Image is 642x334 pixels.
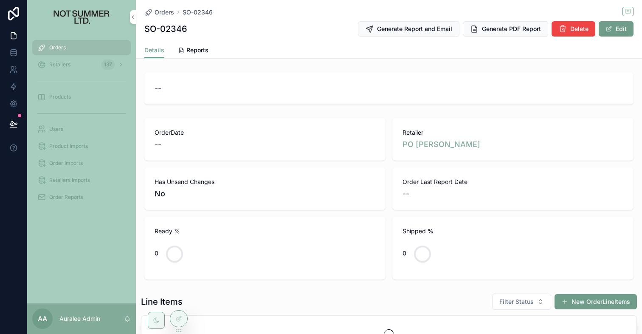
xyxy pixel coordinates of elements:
span: No [155,188,375,200]
span: OrderDate [155,128,375,137]
a: Details [144,42,164,59]
button: Select Button [492,294,551,310]
span: Details [144,46,164,54]
span: Retailers Imports [49,177,90,184]
a: Orders [32,40,131,55]
button: Generate Report and Email [358,21,459,37]
p: Auralee Admin [59,314,100,323]
a: PO [PERSON_NAME] [403,139,480,150]
div: 137 [101,59,115,70]
div: 0 [155,245,158,262]
span: Users [49,126,63,133]
span: Delete [570,25,588,33]
span: Product Imports [49,143,88,150]
a: Order Imports [32,156,131,171]
span: Retailers [49,61,70,68]
span: Shipped % [403,227,623,235]
a: Orders [144,8,174,17]
span: Filter Status [499,297,534,306]
span: Order Imports [49,160,83,167]
h1: SO-02346 [144,23,187,35]
a: Products [32,89,131,105]
img: App logo [39,10,124,24]
a: Reports [178,42,208,59]
span: Generate PDF Report [482,25,541,33]
div: scrollable content [27,34,136,216]
span: Orders [155,8,174,17]
a: Product Imports [32,139,131,154]
a: SO-02346 [183,8,213,17]
span: Orders [49,44,66,51]
span: Retailer [403,128,623,137]
a: Retailers Imports [32,173,131,188]
button: New OrderLineItems [555,294,637,309]
span: Products [49,93,71,100]
span: Order Reports [49,194,83,201]
a: Users [32,122,131,137]
h1: Line Items [141,296,183,308]
button: Generate PDF Report [463,21,548,37]
button: Delete [552,21,595,37]
a: Retailers137 [32,57,131,72]
span: Order Last Report Date [403,178,623,186]
a: Order Reports [32,190,131,205]
span: -- [155,82,161,94]
span: Generate Report and Email [377,25,452,33]
span: Ready % [155,227,375,235]
button: Edit [599,21,634,37]
span: Has Unsend Changes [155,178,375,186]
span: -- [403,188,409,200]
span: Reports [186,46,208,54]
span: AA [38,314,47,324]
div: 0 [403,245,406,262]
span: -- [155,139,161,150]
